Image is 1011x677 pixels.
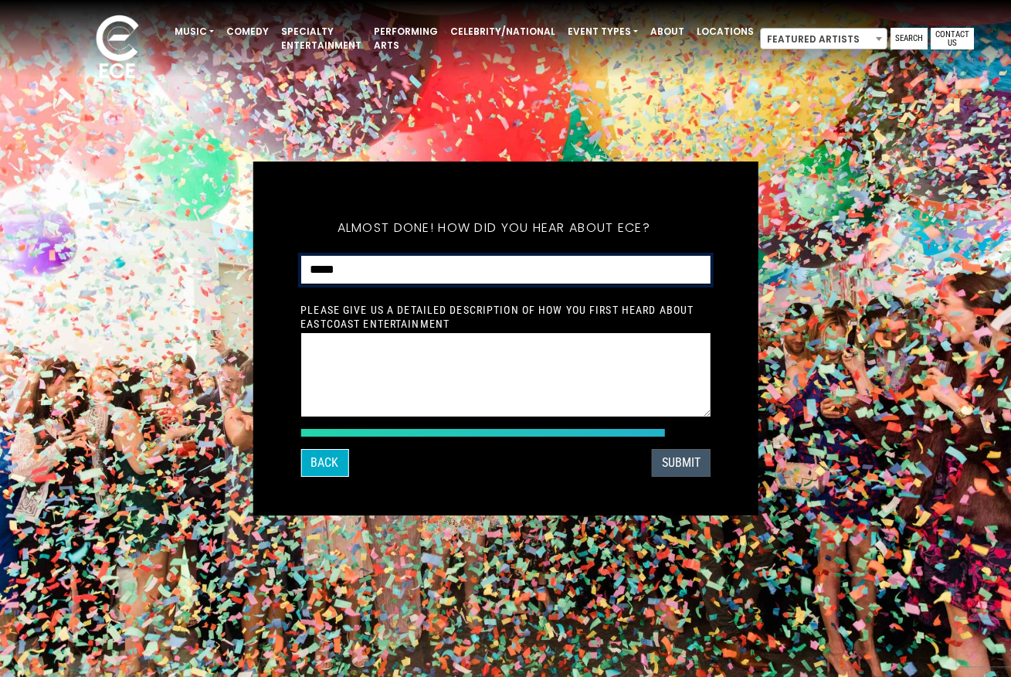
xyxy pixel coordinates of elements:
img: ece_new_logo_whitev2-1.png [79,11,156,86]
a: About [644,19,690,45]
button: Back [300,449,348,477]
a: Music [168,19,220,45]
button: SUBMIT [652,449,711,477]
h5: Almost done! How did you hear about ECE? [300,200,687,256]
a: Specialty Entertainment [275,19,368,59]
a: Comedy [220,19,275,45]
a: Locations [690,19,760,45]
label: Please give us a detailed description of how you first heard about EastCoast Entertainment [300,303,711,331]
span: Featured Artists [761,29,887,50]
select: How did you hear about ECE [300,256,711,284]
a: Search [891,28,928,49]
span: Featured Artists [760,28,887,49]
a: Performing Arts [368,19,444,59]
a: Contact Us [931,28,974,49]
a: Event Types [561,19,644,45]
a: Celebrity/National [444,19,561,45]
